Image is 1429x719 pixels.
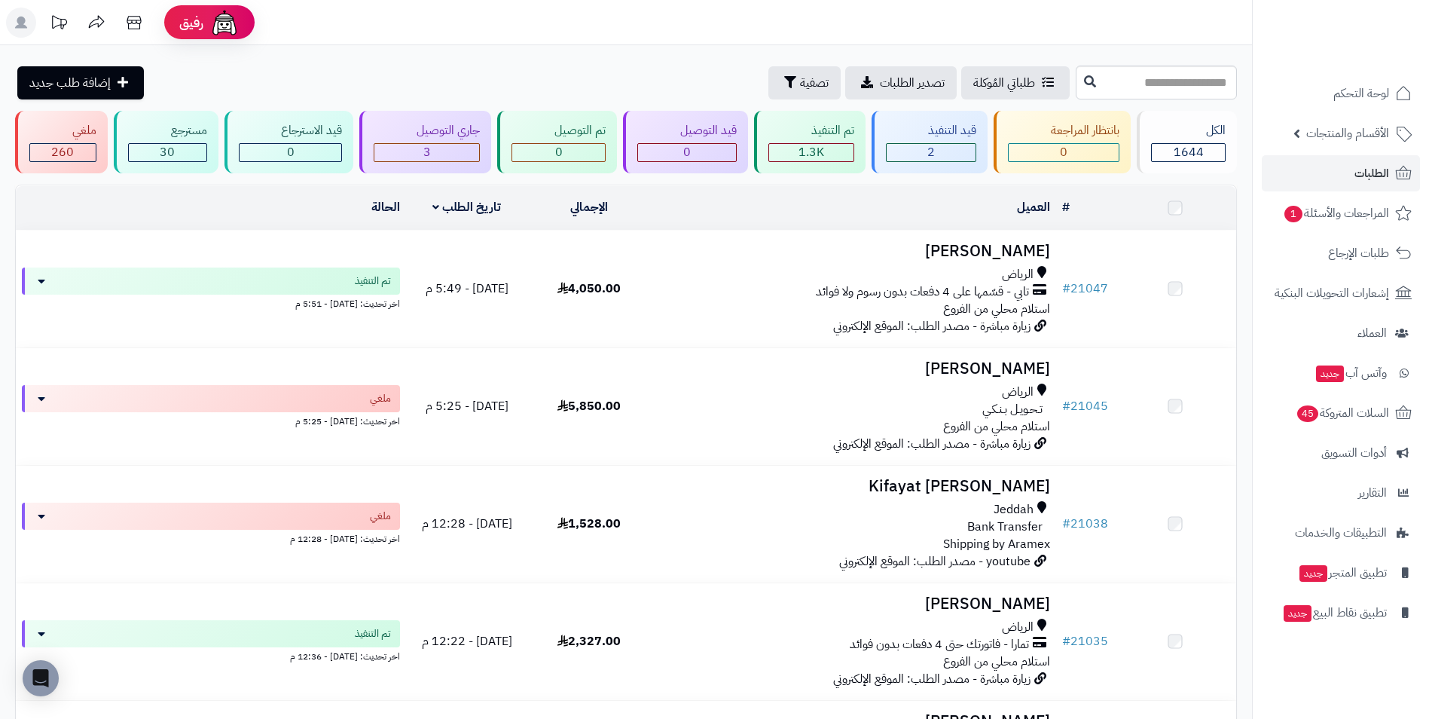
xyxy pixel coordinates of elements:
[1284,605,1311,622] span: جديد
[656,360,1050,378] h3: [PERSON_NAME]
[557,397,621,415] span: 5,850.00
[422,632,512,650] span: [DATE] - 12:22 م
[1062,198,1070,216] a: #
[1296,402,1389,424] span: السلات المتروكة
[869,111,991,173] a: قيد التنفيذ 2
[1282,602,1387,623] span: تطبيق نقاط البيع
[22,530,400,546] div: اخر تحديث: [DATE] - 12:28 م
[22,295,400,311] div: اخر تحديث: [DATE] - 5:51 م
[943,300,1050,318] span: استلام محلي من الفروع
[967,519,1043,536] span: Bank Transfer
[557,280,621,298] span: 4,050.00
[1262,355,1420,391] a: وآتس آبجديد
[982,401,1043,418] span: تـحـويـل بـنـكـي
[1002,266,1034,283] span: الرياض
[1306,123,1389,144] span: الأقسام والمنتجات
[798,143,824,161] span: 1.3K
[22,412,400,428] div: اخر تحديث: [DATE] - 5:25 م
[1321,442,1387,464] span: أدوات التسويق
[887,144,976,161] div: 2
[850,636,1029,653] span: تمارا - فاتورتك حتى 4 دفعات بدون فوائد
[1062,515,1070,533] span: #
[880,74,945,92] span: تصدير الطلبات
[423,143,431,161] span: 3
[1174,143,1204,161] span: 1644
[1262,555,1420,591] a: تطبيق المتجرجديد
[1151,122,1226,139] div: الكل
[209,8,240,38] img: ai-face.png
[1002,619,1034,636] span: الرياض
[51,143,74,161] span: 260
[943,653,1050,671] span: استلام محلي من الفروع
[1333,83,1389,104] span: لوحة التحكم
[356,111,494,173] a: جاري التوصيل 3
[1062,397,1070,415] span: #
[23,660,59,696] div: Open Intercom Messenger
[833,435,1031,453] span: زيارة مباشرة - مصدر الطلب: الموقع الإلكتروني
[221,111,357,173] a: قيد الاسترجاع 0
[683,143,691,161] span: 0
[973,74,1035,92] span: طلباتي المُوكلة
[943,535,1050,553] span: Shipping by Aramex
[1314,363,1387,384] span: وآتس آب
[1354,163,1389,184] span: الطلبات
[557,515,621,533] span: 1,528.00
[1062,397,1108,415] a: #21045
[1262,595,1420,631] a: تطبيق نقاط البيعجديد
[1297,405,1318,422] span: 45
[768,66,841,99] button: تصفية
[994,501,1034,519] span: Jeddah
[374,144,479,161] div: 3
[1328,243,1389,264] span: طلبات الإرجاع
[370,391,391,406] span: ملغي
[128,122,207,139] div: مسترجع
[557,632,621,650] span: 2,327.00
[1262,435,1420,471] a: أدوات التسويق
[1008,122,1119,139] div: بانتظار المراجعة
[927,143,935,161] span: 2
[816,283,1029,301] span: تابي - قسّمها على 4 دفعات بدون رسوم ولا فوائد
[1283,203,1389,224] span: المراجعات والأسئلة
[1262,235,1420,271] a: طلبات الإرجاع
[656,595,1050,613] h3: [PERSON_NAME]
[1299,565,1327,582] span: جديد
[426,280,508,298] span: [DATE] - 5:49 م
[886,122,977,139] div: قيد التنفيذ
[1262,75,1420,112] a: لوحة التحكم
[29,122,96,139] div: ملغي
[160,143,175,161] span: 30
[29,74,111,92] span: إضافة طلب جديد
[620,111,751,173] a: قيد التوصيل 0
[839,552,1031,571] span: youtube - مصدر الطلب: الموقع الإلكتروني
[426,397,508,415] span: [DATE] - 5:25 م
[1262,275,1420,311] a: إشعارات التحويلات البنكية
[638,144,736,161] div: 0
[432,198,501,216] a: تاريخ الطلب
[1062,280,1070,298] span: #
[991,111,1134,173] a: بانتظار المراجعة 0
[637,122,737,139] div: قيد التوصيل
[111,111,221,173] a: مسترجع 30
[769,144,853,161] div: 1349
[833,317,1031,335] span: زيارة مباشرة - مصدر الطلب: الموقع الإلكتروني
[512,144,605,161] div: 0
[179,14,203,32] span: رفيق
[1017,198,1050,216] a: العميل
[1298,562,1387,583] span: تطبيق المتجر
[1284,206,1302,222] span: 1
[1009,144,1119,161] div: 0
[1262,515,1420,551] a: التطبيقات والخدمات
[494,111,620,173] a: تم التوصيل 0
[570,198,608,216] a: الإجمالي
[240,144,342,161] div: 0
[30,144,96,161] div: 260
[1358,482,1387,503] span: التقارير
[1002,384,1034,401] span: الرياض
[555,143,563,161] span: 0
[370,509,391,524] span: ملغي
[1134,111,1240,173] a: الكل1644
[355,626,391,641] span: تم التنفيذ
[1295,522,1387,543] span: التطبيقات والخدمات
[833,670,1031,688] span: زيارة مباشرة - مصدر الطلب: الموقع الإلكتروني
[1062,632,1070,650] span: #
